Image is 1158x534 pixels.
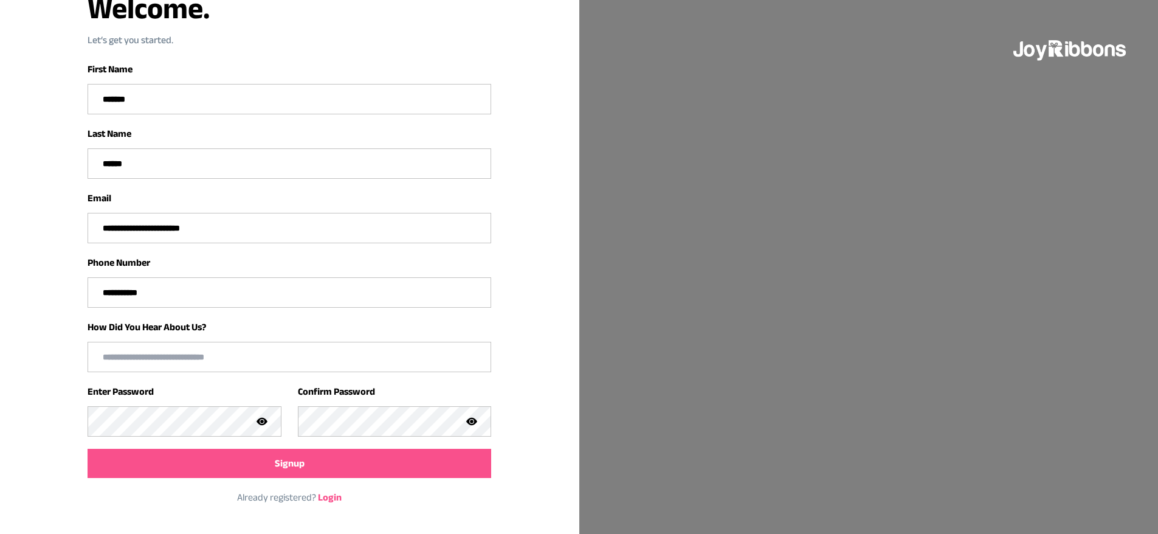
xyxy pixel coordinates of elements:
[318,492,342,502] a: Login
[1012,29,1129,68] img: joyribbons
[275,456,305,471] span: Signup
[88,322,206,332] label: How Did You Hear About Us?
[88,449,491,478] button: Signup
[88,257,150,268] label: Phone Number
[88,33,491,47] p: Let‘s get you started.
[88,193,111,203] label: Email
[88,490,491,505] p: Already registered?
[298,386,375,397] label: Confirm Password
[88,64,133,74] label: First Name
[88,386,154,397] label: Enter Password
[88,128,131,139] label: Last Name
